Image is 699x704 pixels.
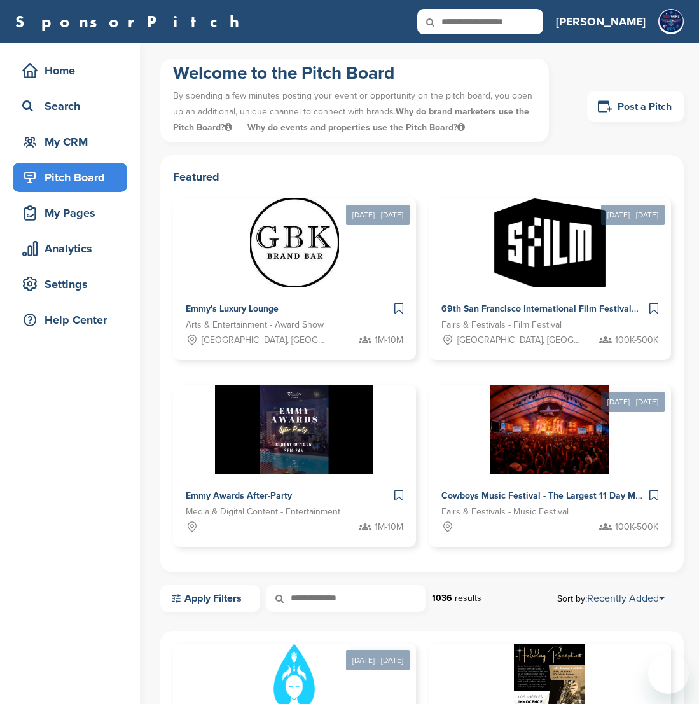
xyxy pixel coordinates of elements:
span: [GEOGRAPHIC_DATA], [GEOGRAPHIC_DATA] [202,333,327,347]
a: Analytics [13,234,127,263]
a: [DATE] - [DATE] Sponsorpitch & Emmy's Luxury Lounge Arts & Entertainment - Award Show [GEOGRAPHIC... [173,178,416,360]
img: Sponsorpitch & [490,385,609,474]
span: Fairs & Festivals - Film Festival [441,318,562,332]
a: Post a Pitch [587,91,684,122]
a: Pitch Board [13,163,127,192]
span: Fairs & Festivals - Music Festival [441,505,569,519]
span: 1M-10M [375,520,403,534]
img: Sponsorpitch & [494,198,606,287]
span: Arts & Entertainment - Award Show [186,318,324,332]
a: [DATE] - [DATE] Sponsorpitch & 69th San Francisco International Film Festival Fairs & Festivals -... [429,178,672,360]
img: Sponsorpitch & [215,385,373,474]
span: Emmy's Luxury Lounge [186,303,279,314]
div: Analytics [19,237,127,260]
a: Recently Added [587,592,665,605]
div: My CRM [19,130,127,153]
div: My Pages [19,202,127,224]
strong: 1036 [432,593,452,604]
span: Why do events and properties use the Pitch Board? [247,122,465,133]
a: SponsorPitch [15,13,247,30]
h2: Featured [173,168,671,186]
span: [GEOGRAPHIC_DATA], [GEOGRAPHIC_DATA] [457,333,583,347]
div: Search [19,95,127,118]
h3: [PERSON_NAME] [556,13,646,31]
p: By spending a few minutes posting your event or opportunity on the pitch board, you open up an ad... [173,85,536,139]
div: Pitch Board [19,166,127,189]
span: Media & Digital Content - Entertainment [186,505,340,519]
span: results [455,593,481,604]
div: [DATE] - [DATE] [346,205,410,225]
a: My CRM [13,127,127,156]
span: 100K-500K [615,333,658,347]
div: [DATE] - [DATE] [601,205,665,225]
iframe: Button to launch messaging window [648,653,689,694]
img: Screen shot 2025 10 05 at 10.47.51 am [658,9,684,34]
span: Sort by: [557,593,665,604]
span: 100K-500K [615,520,658,534]
span: Emmy Awards After-Party [186,490,292,501]
img: Sponsorpitch & [250,198,339,287]
span: 69th San Francisco International Film Festival [441,303,632,314]
div: Home [19,59,127,82]
a: [PERSON_NAME] [556,8,646,36]
div: Help Center [19,308,127,331]
a: Search [13,92,127,121]
div: [DATE] - [DATE] [601,392,665,412]
div: Settings [19,273,127,296]
h1: Welcome to the Pitch Board [173,62,536,85]
a: Help Center [13,305,127,335]
a: [DATE] - [DATE] Sponsorpitch & Cowboys Music Festival - The Largest 11 Day Music Festival in [GEO... [429,365,672,547]
span: 1M-10M [375,333,403,347]
a: Settings [13,270,127,299]
a: Home [13,56,127,85]
a: Apply Filters [160,585,260,612]
a: Sponsorpitch & Emmy Awards After-Party Media & Digital Content - Entertainment 1M-10M [173,385,416,547]
a: My Pages [13,198,127,228]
